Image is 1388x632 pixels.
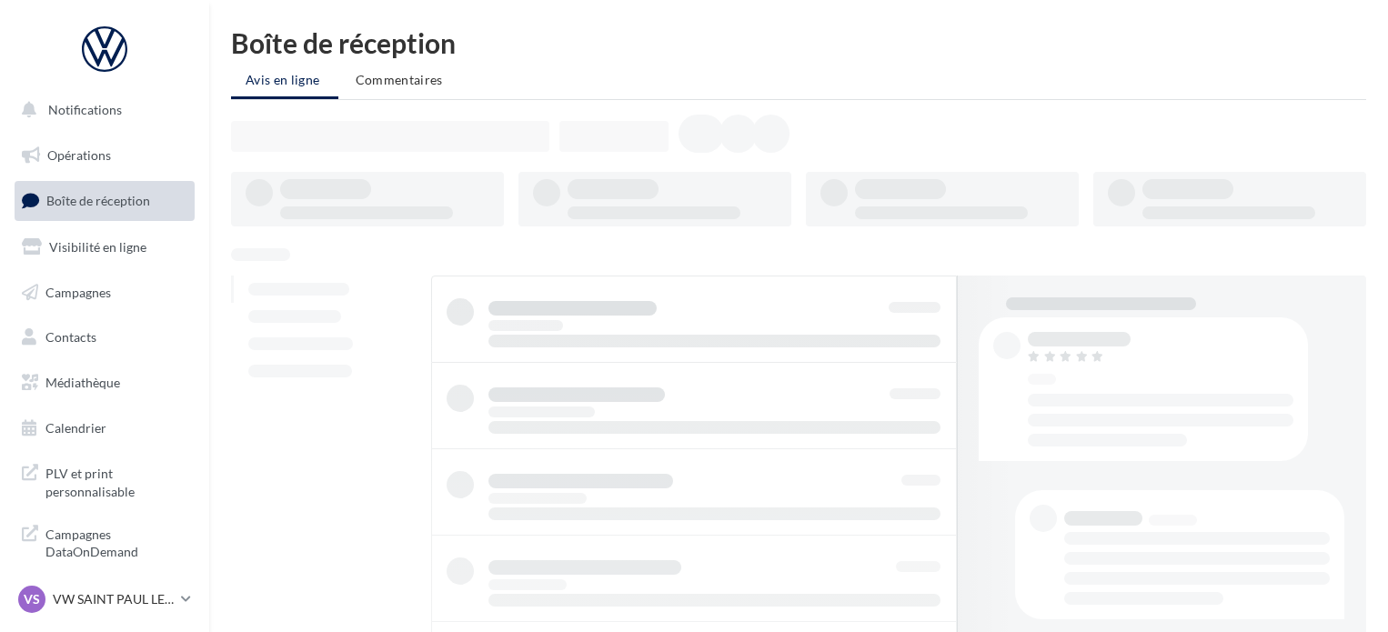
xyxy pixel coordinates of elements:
button: Notifications [11,91,191,129]
span: Calendrier [45,420,106,436]
a: Campagnes DataOnDemand [11,515,198,568]
span: PLV et print personnalisable [45,461,187,500]
a: Calendrier [11,409,198,447]
p: VW SAINT PAUL LES DAX [53,590,174,608]
span: Notifications [48,102,122,117]
a: Visibilité en ligne [11,228,198,266]
a: Boîte de réception [11,181,198,220]
span: Campagnes [45,284,111,299]
span: Médiathèque [45,375,120,390]
span: Campagnes DataOnDemand [45,522,187,561]
a: Contacts [11,318,198,356]
span: Commentaires [356,72,443,87]
span: Contacts [45,329,96,345]
a: VS VW SAINT PAUL LES DAX [15,582,195,617]
a: Médiathèque [11,364,198,402]
a: Opérations [11,136,198,175]
span: VS [24,590,40,608]
a: Campagnes [11,274,198,312]
span: Opérations [47,147,111,163]
span: Visibilité en ligne [49,239,146,255]
a: PLV et print personnalisable [11,454,198,507]
span: Boîte de réception [46,193,150,208]
div: Boîte de réception [231,29,1366,56]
